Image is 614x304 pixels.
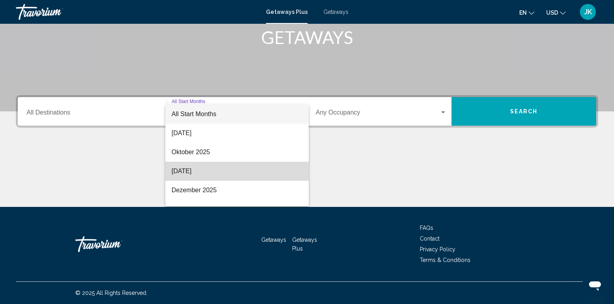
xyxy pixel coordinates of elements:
[172,111,216,117] span: All Start Months
[172,181,302,200] span: Dezember 2025
[172,200,302,219] span: Januar 2026
[172,124,302,143] span: [DATE]
[582,272,608,298] iframe: Schaltfläche zum Öffnen des Messaging-Fensters
[172,162,302,181] span: [DATE]
[172,143,302,162] span: Oktober 2025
